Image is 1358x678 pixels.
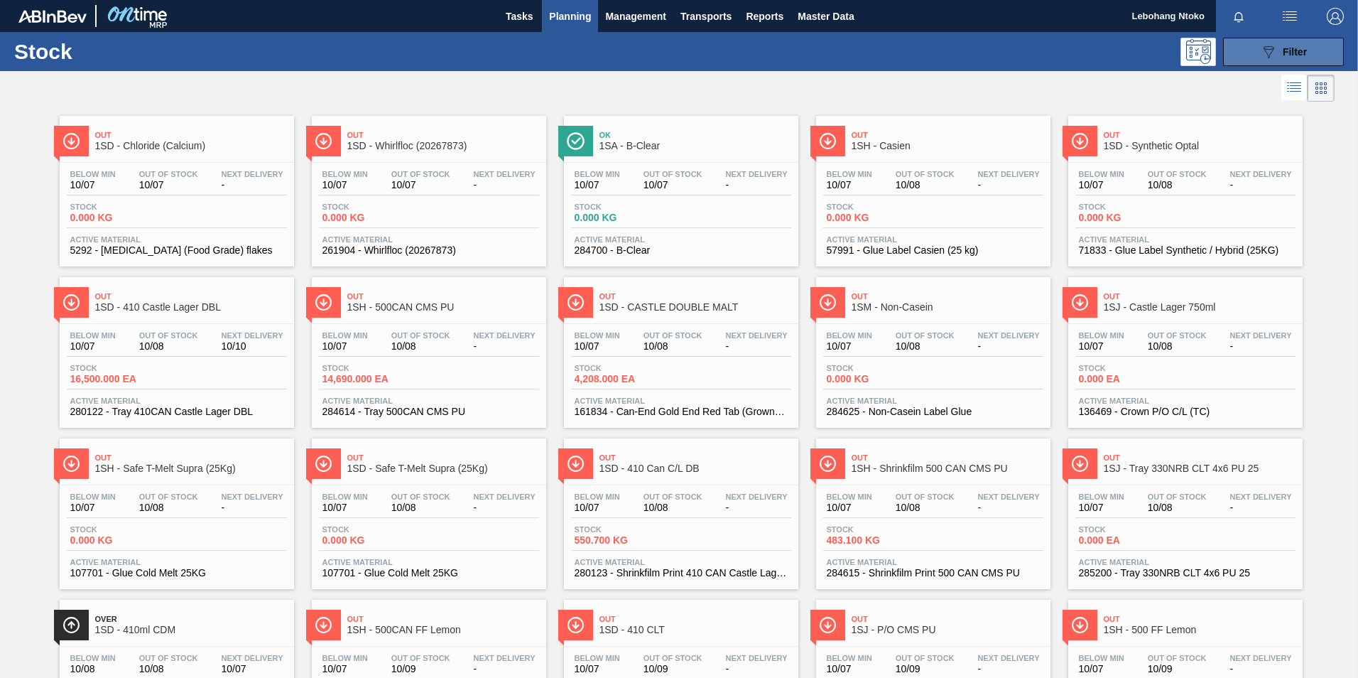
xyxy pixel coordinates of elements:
[18,10,87,23] img: TNhmsLtSVTkK8tSr43FrP2fwEKptu5GPRR3wAAAABJRU5ErkJggg==
[599,292,791,301] span: Out
[474,331,536,340] span: Next Delivery
[1148,654,1207,662] span: Out Of Stock
[1071,616,1089,634] img: Ícone
[726,664,788,674] span: -
[95,453,287,462] span: Out
[70,212,170,223] span: 0.000 KG
[315,616,332,634] img: Ícone
[643,170,702,178] span: Out Of Stock
[70,331,116,340] span: Below Min
[95,292,287,301] span: Out
[1180,38,1216,66] div: Programming: no user selected
[852,625,1043,635] span: 1SJ - P/O CMS PU
[322,203,422,211] span: Stock
[139,664,198,674] span: 10/08
[1230,341,1292,352] span: -
[599,463,791,474] span: 1SD - 410 Can C/L DB
[978,654,1040,662] span: Next Delivery
[70,245,283,256] span: 5292 - Calcium Chloride (Food Grade) flakes
[1079,331,1124,340] span: Below Min
[1079,654,1124,662] span: Below Min
[70,502,116,513] span: 10/07
[575,212,674,223] span: 0.000 KG
[643,180,702,190] span: 10/07
[1071,455,1089,473] img: Ícone
[1058,267,1310,428] a: ÍconeOut1SJ - Castle Lager 750mlBelow Min10/07Out Of Stock10/08Next Delivery-Stock0.000 EAActive ...
[896,654,955,662] span: Out Of Stock
[1079,525,1178,534] span: Stock
[474,170,536,178] span: Next Delivery
[95,625,287,635] span: 1SD - 410ml CDM
[474,664,536,674] span: -
[70,568,283,579] span: 107701 - Glue Cold Melt 25KG
[391,180,450,190] span: 10/07
[896,170,955,178] span: Out Of Stock
[978,664,1040,674] span: -
[1104,302,1295,313] span: 1SJ - Castle Lager 750ml
[70,235,283,244] span: Active Material
[95,131,287,139] span: Out
[805,105,1058,267] a: ÍconeOut1SH - CasienBelow Min10/07Out Of Stock10/08Next Delivery-Stock0.000 KGActive Material5799...
[49,105,301,267] a: ÍconeOut1SD - Chloride (Calcium)Below Min10/07Out Of Stock10/07Next Delivery-Stock0.000 KGActive ...
[70,535,170,546] span: 0.000 KG
[322,374,422,384] span: 14,690.000 EA
[391,170,450,178] span: Out Of Stock
[222,664,283,674] span: 10/07
[575,664,620,674] span: 10/07
[63,455,80,473] img: Ícone
[575,180,620,190] span: 10/07
[819,294,837,311] img: Ícone
[827,407,1040,417] span: 284625 - Non-Casein Label Glue
[1148,170,1207,178] span: Out Of Stock
[827,502,872,513] span: 10/07
[391,502,450,513] span: 10/08
[315,294,332,311] img: Ícone
[827,341,872,352] span: 10/07
[139,170,198,178] span: Out Of Stock
[575,525,674,534] span: Stock
[575,407,788,417] span: 161834 - Can-End Gold End Red Tab (Grownery P1)
[553,267,805,428] a: ÍconeOut1SD - CASTLE DOUBLE MALTBelow Min10/07Out Of Stock10/08Next Delivery-Stock4,208.000 EAAct...
[63,616,80,634] img: Ícone
[827,331,872,340] span: Below Min
[1079,235,1292,244] span: Active Material
[1079,180,1124,190] span: 10/07
[827,493,872,501] span: Below Min
[1079,493,1124,501] span: Below Min
[567,455,585,473] img: Ícone
[1148,341,1207,352] span: 10/08
[222,180,283,190] span: -
[70,170,116,178] span: Below Min
[978,502,1040,513] span: -
[391,341,450,352] span: 10/08
[643,493,702,501] span: Out Of Stock
[347,292,539,301] span: Out
[474,493,536,501] span: Next Delivery
[139,654,198,662] span: Out Of Stock
[347,453,539,462] span: Out
[567,616,585,634] img: Ícone
[322,397,536,405] span: Active Material
[605,8,666,25] span: Management
[1230,502,1292,513] span: -
[139,331,198,340] span: Out Of Stock
[896,331,955,340] span: Out Of Stock
[805,267,1058,428] a: ÍconeOut1SM - Non-CaseinBelow Min10/07Out Of Stock10/08Next Delivery-Stock0.000 KGActive Material...
[1079,364,1178,372] span: Stock
[549,8,591,25] span: Planning
[896,493,955,501] span: Out Of Stock
[978,170,1040,178] span: Next Delivery
[391,331,450,340] span: Out Of Stock
[827,535,926,546] span: 483.100 KG
[347,131,539,139] span: Out
[896,180,955,190] span: 10/08
[852,463,1043,474] span: 1SH - Shrinkfilm 500 CAN CMS PU
[827,203,926,211] span: Stock
[1079,664,1124,674] span: 10/07
[49,428,301,589] a: ÍconeOut1SH - Safe T-Melt Supra (25Kg)Below Min10/07Out Of Stock10/08Next Delivery-Stock0.000 KGA...
[896,664,955,674] span: 10/09
[798,8,854,25] span: Master Data
[1230,180,1292,190] span: -
[347,615,539,623] span: Out
[575,245,788,256] span: 284700 - B-Clear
